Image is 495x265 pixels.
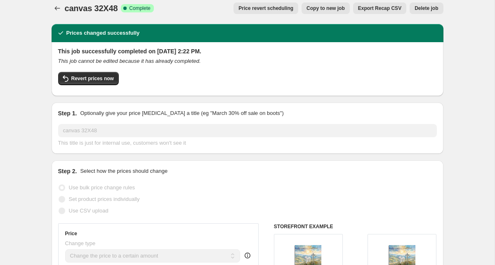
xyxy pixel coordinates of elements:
button: Delete job [410,2,443,14]
p: Optionally give your price [MEDICAL_DATA] a title (eg "March 30% off sale on boots") [80,109,283,117]
h2: Step 1. [58,109,77,117]
h6: STOREFRONT EXAMPLE [274,223,437,230]
h2: Step 2. [58,167,77,175]
h2: Prices changed successfully [66,29,140,37]
div: help [243,251,252,260]
span: Change type [65,240,96,246]
span: Use bulk price change rules [69,184,135,191]
input: 30% off holiday sale [58,124,437,137]
span: Revert prices now [71,75,114,82]
h3: Price [65,230,77,237]
span: Price revert scheduling [238,5,293,12]
button: Export Recap CSV [353,2,406,14]
span: canvas 32X48 [65,4,118,13]
p: Select how the prices should change [80,167,167,175]
span: Set product prices individually [69,196,140,202]
button: Copy to new job [302,2,350,14]
button: Price revert scheduling [233,2,298,14]
span: This title is just for internal use, customers won't see it [58,140,186,146]
span: Use CSV upload [69,208,108,214]
i: This job cannot be edited because it has already completed. [58,58,201,64]
span: Copy to new job [306,5,345,12]
span: Delete job [415,5,438,12]
span: Export Recap CSV [358,5,401,12]
button: Price change jobs [52,2,63,14]
span: Complete [129,5,150,12]
h2: This job successfully completed on [DATE] 2:22 PM. [58,47,437,55]
button: Revert prices now [58,72,119,85]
